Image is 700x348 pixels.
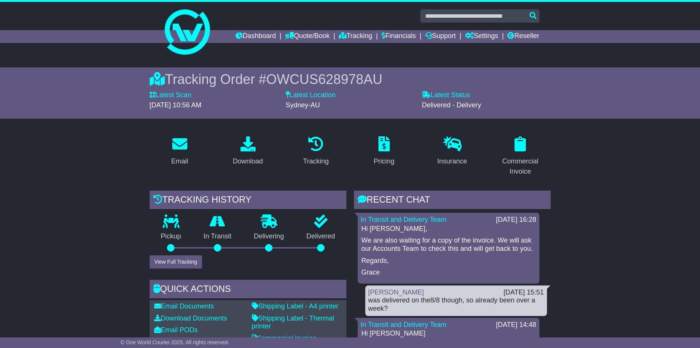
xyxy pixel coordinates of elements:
p: Delivering [243,232,296,241]
a: Support [425,30,456,43]
span: Sydney-AU [286,101,320,109]
a: Tracking [298,134,334,169]
a: Quote/Book [285,30,329,43]
a: Dashboard [236,30,276,43]
div: Tracking Order # [150,71,551,87]
a: Shipping Label - Thermal printer [252,314,334,330]
a: Tracking [339,30,372,43]
div: [DATE] 16:28 [496,216,536,224]
a: [PERSON_NAME] [368,288,424,296]
span: Delivered - Delivery [422,101,481,109]
label: Latest Status [422,91,470,99]
a: Insurance [432,134,472,169]
p: Grace [361,269,536,277]
button: View Full Tracking [150,255,202,269]
a: Download Documents [154,314,227,322]
div: Tracking [303,156,329,166]
a: Settings [465,30,498,43]
a: Email PODs [154,326,198,334]
div: [DATE] 14:48 [496,321,536,329]
div: Insurance [437,156,467,166]
a: In Transit and Delivery Team [361,216,447,223]
p: Pickup [150,232,193,241]
p: In Transit [192,232,243,241]
a: Commercial Invoice [252,334,317,342]
a: Shipping Label - A4 printer [252,302,339,310]
span: [DATE] 10:56 AM [150,101,202,109]
span: OWCUS628978AU [266,72,382,87]
div: Quick Actions [150,280,346,300]
div: [DATE] 15:51 [504,288,544,297]
a: Reseller [507,30,539,43]
a: Download [228,134,268,169]
div: Commercial Invoice [495,156,546,177]
label: Latest Location [286,91,335,99]
a: In Transit and Delivery Team [361,321,447,328]
a: Pricing [369,134,399,169]
p: Regards, [361,257,536,265]
div: Download [233,156,263,166]
span: © One World Courier 2025. All rights reserved. [121,339,230,345]
div: Pricing [374,156,394,166]
div: Email [171,156,188,166]
p: We are also waiting for a copy of the invoice. We will ask our Accounts Team to check this and wi... [361,237,536,253]
p: Hi [PERSON_NAME] [361,330,536,338]
a: Financials [381,30,416,43]
div: RECENT CHAT [354,191,551,211]
p: Delivered [295,232,346,241]
a: Email [166,134,193,169]
p: Hi [PERSON_NAME], [361,225,536,233]
a: Commercial Invoice [490,134,551,179]
a: Email Documents [154,302,214,310]
div: was delivered on the8/8 though, so already been over a week? [368,296,544,313]
label: Latest Scan [150,91,191,99]
div: Tracking history [150,191,346,211]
